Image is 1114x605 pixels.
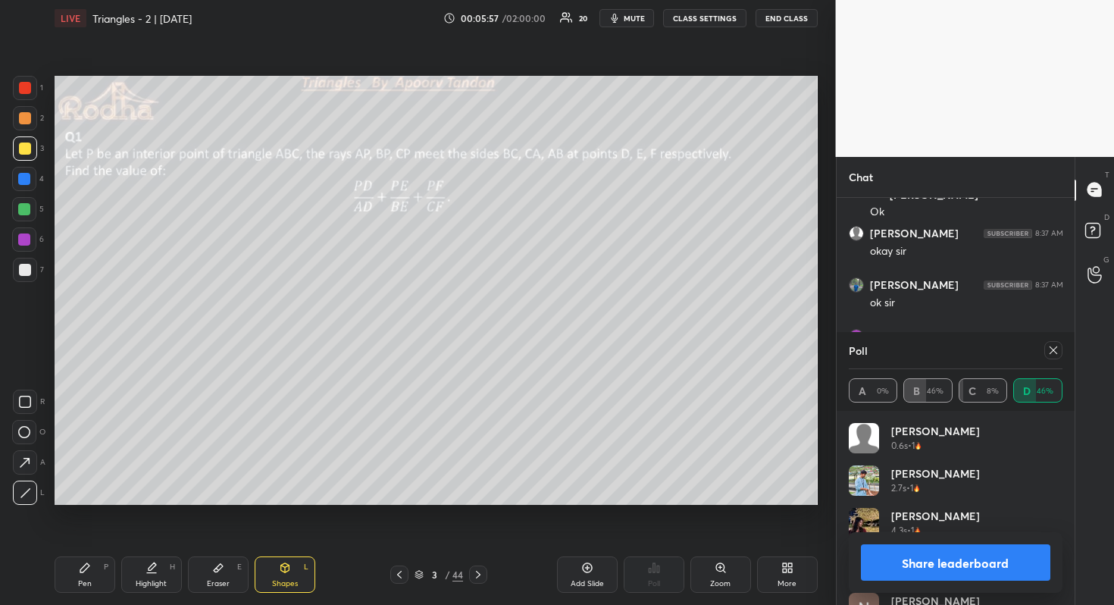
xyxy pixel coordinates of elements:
div: Zoom [710,580,731,588]
div: 44 [452,568,463,581]
div: More [778,580,796,588]
div: Highlight [136,580,167,588]
div: L [304,563,308,571]
div: Pen [78,580,92,588]
div: Add Slide [571,580,604,588]
div: 7 [13,258,44,282]
div: 3 [13,136,44,161]
p: G [1103,254,1109,265]
p: T [1105,169,1109,180]
div: E [237,563,242,571]
img: thumbnail.jpg [849,466,879,496]
img: streak-poll-icon.44701ccd.svg [913,484,920,492]
div: 1 [13,76,43,100]
div: Ok [870,205,1063,220]
h5: • [907,524,911,538]
div: R [13,390,45,414]
div: 5 [12,197,44,221]
h5: 1 [911,524,914,538]
h5: • [908,439,912,453]
h6: [PERSON_NAME] [870,227,959,240]
h6: [PERSON_NAME] [870,330,959,343]
div: 6 [12,227,44,252]
h6: [PERSON_NAME] [870,278,959,292]
img: default.png [850,227,863,240]
div: / [445,570,449,579]
img: thumbnail.jpg [850,330,863,343]
div: 3 [427,570,442,579]
div: P [104,563,108,571]
img: streak-poll-icon.44701ccd.svg [915,442,922,450]
div: 4 [12,167,44,191]
div: grid [849,423,1063,605]
div: okay sir [870,244,1063,259]
h4: [PERSON_NAME] [891,466,980,481]
img: 4P8fHbbgJtejmAAAAAElFTkSuQmCC [984,229,1032,238]
h5: 0.6s [891,439,908,453]
div: 8:37 AM [1035,229,1063,238]
h4: [PERSON_NAME] [891,423,980,439]
img: 4P8fHbbgJtejmAAAAAElFTkSuQmCC [984,281,1032,290]
div: 2 [13,106,44,130]
h5: 1 [910,481,913,495]
div: Shapes [272,580,298,588]
h5: 4.3s [891,524,907,538]
button: CLASS SETTINGS [663,9,746,27]
h4: Poll [849,343,868,359]
span: mute [624,13,645,24]
div: L [13,481,45,505]
div: LIVE [55,9,86,27]
h5: 1 [912,439,915,453]
div: 8:37 AM [1035,281,1063,290]
div: grid [837,198,1075,490]
img: thumbnail.jpg [850,278,863,292]
div: ok sir [870,296,1063,311]
p: Chat [837,157,885,197]
img: default.png [849,423,879,453]
img: streak-poll-icon.44701ccd.svg [914,527,921,534]
button: END CLASS [756,9,818,27]
div: 20 [579,14,587,22]
p: D [1104,212,1109,223]
img: thumbnail.jpg [849,508,879,538]
button: mute [599,9,654,27]
div: A [13,450,45,475]
button: Share leaderboard [861,544,1051,581]
h5: 2.7s [891,481,906,495]
h5: • [906,481,910,495]
h4: Triangles - 2 | [DATE] [92,11,192,26]
h4: [PERSON_NAME] [891,508,980,524]
div: H [170,563,175,571]
div: Eraser [207,580,230,588]
div: O [12,420,45,444]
